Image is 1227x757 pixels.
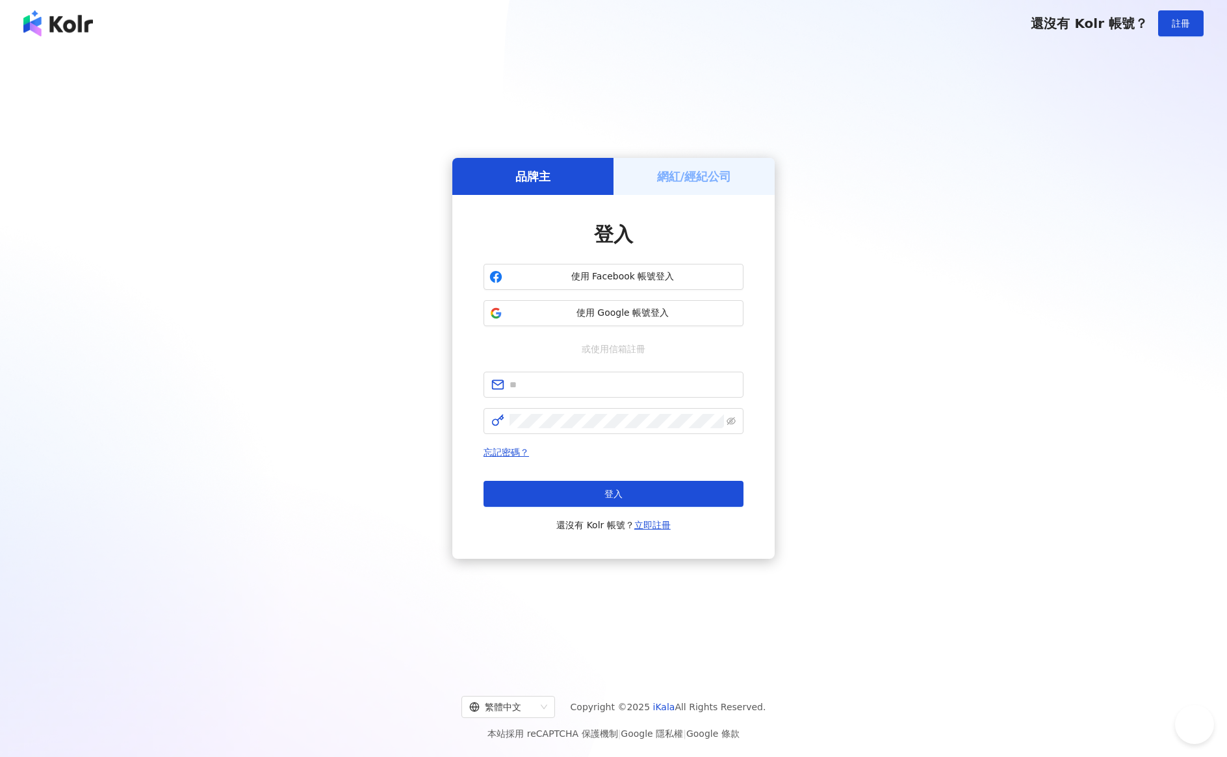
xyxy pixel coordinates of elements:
div: 繁體中文 [469,697,536,717]
a: iKala [653,702,675,712]
a: Google 條款 [686,728,740,739]
span: Copyright © 2025 All Rights Reserved. [571,699,766,715]
span: | [683,728,686,739]
button: 註冊 [1158,10,1204,36]
span: 還沒有 Kolr 帳號？ [1031,16,1148,31]
iframe: Help Scout Beacon - Open [1175,705,1214,744]
span: 或使用信箱註冊 [573,342,654,356]
span: 本站採用 reCAPTCHA 保護機制 [487,726,739,741]
button: 登入 [484,481,743,507]
button: 使用 Google 帳號登入 [484,300,743,326]
img: logo [23,10,93,36]
span: eye-invisible [727,417,736,426]
a: Google 隱私權 [621,728,683,739]
span: 登入 [594,223,633,246]
span: 使用 Google 帳號登入 [508,307,738,320]
span: | [618,728,621,739]
a: 立即註冊 [634,520,671,530]
span: 登入 [604,489,623,499]
span: 還沒有 Kolr 帳號？ [556,517,671,533]
a: 忘記密碼？ [484,447,529,457]
span: 使用 Facebook 帳號登入 [508,270,738,283]
button: 使用 Facebook 帳號登入 [484,264,743,290]
span: 註冊 [1172,18,1190,29]
h5: 網紅/經紀公司 [657,168,732,185]
h5: 品牌主 [515,168,550,185]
